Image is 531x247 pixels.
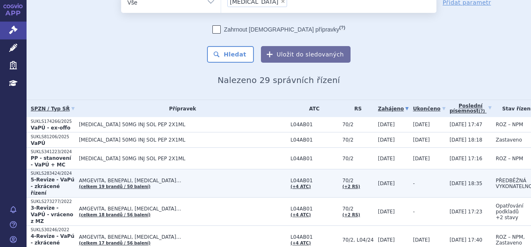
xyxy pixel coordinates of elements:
strong: VaPÚ [31,140,45,146]
strong: 5-Revize - VaPú - zkrácené řízení [31,177,74,196]
span: AMGEVITA, BENEPALI, [MEDICAL_DATA]… [79,206,286,212]
span: 70/2 [342,137,374,143]
a: (celkem 18 brandů / 56 balení) [79,213,151,217]
th: RS [338,100,374,117]
span: [DATE] [413,237,430,243]
strong: 3-Revize - VaPÚ - vráceno z MZ [31,205,73,224]
p: SUKLS174266/2025 [31,119,75,125]
p: SUKLS273277/2022 [31,199,75,205]
span: 70/2 [342,178,374,183]
span: L04AB01 [290,206,338,212]
span: [MEDICAL_DATA] 50MG INJ SOL PEP 2X1ML [79,122,286,127]
span: Nalezeno 29 správních řízení [217,75,340,85]
span: [DATE] [378,209,395,215]
a: Ukončeno [413,103,445,115]
span: ROZ – NPM, Zastaveno [496,234,525,246]
button: Hledat [207,46,254,63]
span: Zastaveno [496,137,522,143]
span: [DATE] 18:35 [450,181,482,186]
span: L04AB01 [290,122,338,127]
span: [DATE] [378,237,395,243]
span: [DATE] [413,122,430,127]
a: (+4 ATC) [290,213,311,217]
a: (celkem 17 brandů / 56 balení) [79,241,151,245]
span: - [413,209,414,215]
span: Opatřování podkladů +2 stavy [496,203,524,220]
span: 70/2, L04/24 [342,237,374,243]
span: AMGEVITA, BENEPALI, [MEDICAL_DATA]… [79,178,286,183]
span: L04AB01 [290,137,338,143]
span: [DATE] 17:47 [450,122,482,127]
a: Poslednípísemnost(?) [450,100,492,117]
span: [MEDICAL_DATA] 50MG INJ SOL PEP 2X1ML [79,156,286,161]
span: 70/2 [342,206,374,212]
th: Přípravek [75,100,286,117]
span: [DATE] 17:23 [450,209,482,215]
a: SPZN / Typ SŘ [31,103,75,115]
span: [MEDICAL_DATA] 50MG INJ SOL PEP 2X1ML [79,137,286,143]
p: SUKLS81206/2025 [31,134,75,140]
p: SUKLS30246/2022 [31,227,75,233]
a: (+4 ATC) [290,184,311,189]
a: (+4 ATC) [290,241,311,245]
span: ROZ – NPM [496,122,523,127]
p: SUKLS283424/2024 [31,171,75,176]
a: Zahájeno [378,103,409,115]
span: L04AB01 [290,178,338,183]
abbr: (?) [479,109,485,114]
span: L04AB01 [290,156,338,161]
a: (celkem 19 brandů / 50 balení) [79,184,151,189]
span: [DATE] [378,156,395,161]
span: AMGEVITA, BENEPALI, [MEDICAL_DATA]… [79,234,286,240]
span: [DATE] [378,137,395,143]
th: ATC [286,100,338,117]
a: (+2 RS) [342,213,360,217]
span: [DATE] [378,181,395,186]
a: (+2 RS) [342,184,360,189]
p: SUKLS341223/2024 [31,149,75,155]
span: [DATE] [413,137,430,143]
label: Zahrnout [DEMOGRAPHIC_DATA] přípravky [212,25,345,34]
span: - [413,181,414,186]
strong: VaPÚ - ex-offo [31,125,71,131]
span: [DATE] 17:16 [450,156,482,161]
span: 70/2 [342,156,374,161]
span: ROZ – NPM [496,156,523,161]
span: [DATE] 17:40 [450,237,482,243]
span: [DATE] 18:18 [450,137,482,143]
span: [DATE] [378,122,395,127]
span: L04AB01 [290,234,338,240]
abbr: (?) [339,25,345,30]
button: Uložit do sledovaných [261,46,351,63]
span: 70/2 [342,122,374,127]
span: [DATE] [413,156,430,161]
strong: PP - stanovení - VaPÚ + MC [31,155,71,168]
